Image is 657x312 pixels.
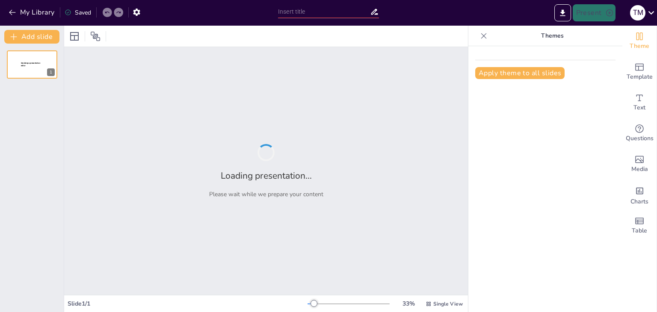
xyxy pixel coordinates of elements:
div: Add images, graphics, shapes or video [622,149,657,180]
span: Theme [630,41,649,51]
span: Table [632,226,647,235]
div: Add a table [622,210,657,241]
div: Slide 1 / 1 [68,300,308,308]
span: Charts [630,197,648,206]
span: Template [627,72,653,82]
div: Layout [68,29,81,43]
div: Add ready made slides [622,56,657,87]
div: Saved [65,9,91,17]
p: Themes [491,26,614,46]
button: Present [573,4,616,21]
div: Add text boxes [622,87,657,118]
span: Questions [626,134,654,143]
span: Single View [433,300,463,307]
div: Change the overall theme [622,26,657,56]
div: Get real-time input from your audience [622,118,657,149]
span: Media [631,165,648,174]
div: 1 [7,50,57,79]
span: Position [90,31,101,41]
p: Please wait while we prepare your content [209,190,323,198]
div: T M [630,5,645,21]
span: Text [633,103,645,112]
h2: Loading presentation... [221,170,312,182]
button: My Library [6,6,58,19]
input: Insert title [278,6,370,18]
button: Export to PowerPoint [554,4,571,21]
button: Add slide [4,30,59,44]
button: Apply theme to all slides [475,67,565,79]
div: 1 [47,68,55,76]
button: T M [630,4,645,21]
div: Add charts and graphs [622,180,657,210]
div: 33 % [398,300,419,308]
span: Sendsteps presentation editor [21,62,40,67]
